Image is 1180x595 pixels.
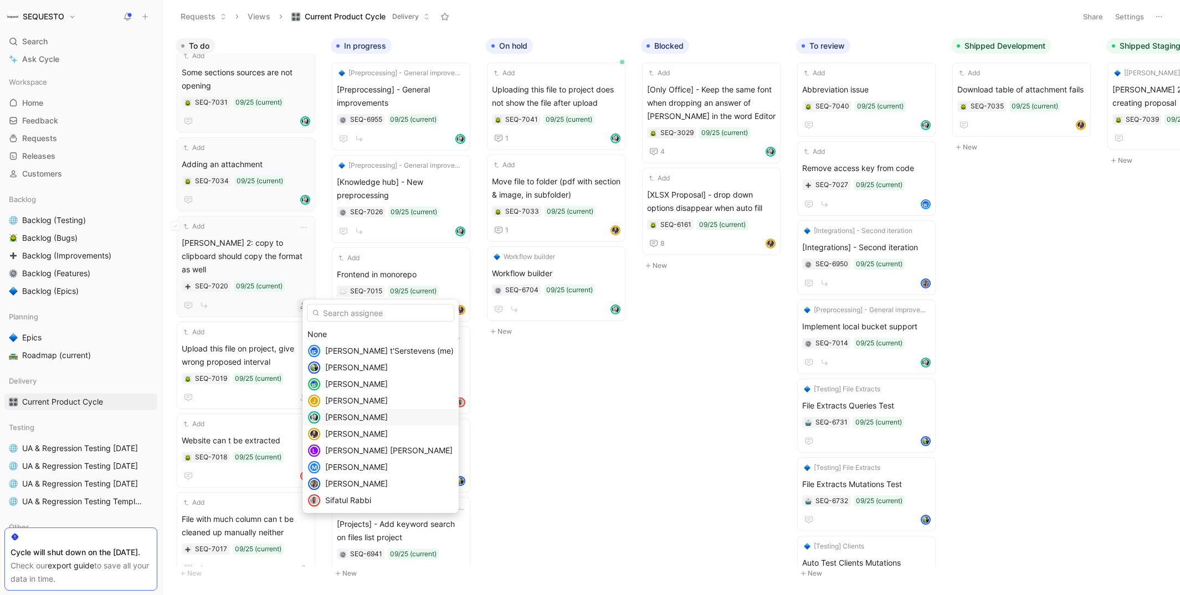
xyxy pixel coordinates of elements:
img: avatar [309,495,319,505]
span: [PERSON_NAME] [325,396,388,405]
div: M [309,462,319,472]
img: avatar [309,346,319,356]
img: avatar [309,412,319,422]
span: [PERSON_NAME] [325,363,388,372]
div: J [309,396,319,406]
span: [PERSON_NAME] [325,429,388,438]
img: avatar [309,429,319,439]
span: [PERSON_NAME] t'Serstevens (me) [325,346,454,355]
div: None [307,328,454,341]
img: avatar [309,363,319,372]
div: L [309,446,319,456]
input: Search assignee [307,304,454,322]
span: [PERSON_NAME] [325,412,388,422]
span: [PERSON_NAME] [PERSON_NAME] [325,446,453,455]
img: avatar [309,379,319,389]
span: [PERSON_NAME] [325,479,388,488]
span: [PERSON_NAME] [325,379,388,389]
img: avatar [309,479,319,489]
span: [PERSON_NAME] [325,462,388,472]
span: Sifatul Rabbi [325,495,371,505]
